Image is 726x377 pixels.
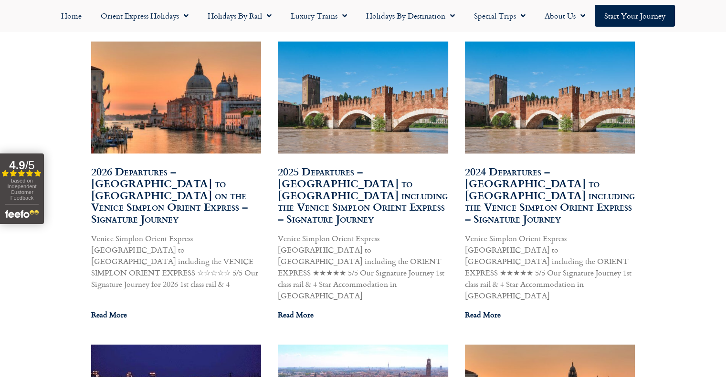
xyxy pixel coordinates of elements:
a: Read more about 2025 Departures – London to Verona including the Venice Simplon Orient Express – ... [278,309,314,320]
a: About Us [535,5,595,27]
p: Venice Simplon Orient Express [GEOGRAPHIC_DATA] to [GEOGRAPHIC_DATA] including the ORIENT EXPRESS... [465,233,635,301]
a: Special Trips [464,5,535,27]
p: Venice Simplon Orient Express [GEOGRAPHIC_DATA] to [GEOGRAPHIC_DATA] including the VENICE SIMPLON... [91,233,262,290]
a: 2025 Departures – [GEOGRAPHIC_DATA] to [GEOGRAPHIC_DATA] including the Venice Simplon Orient Expr... [278,163,448,226]
a: Orient Express Holidays [91,5,198,27]
a: Orient Express Special Venice compressed [91,41,262,153]
a: Holidays by Rail [198,5,281,27]
a: 2024 Departures – [GEOGRAPHIC_DATA] to [GEOGRAPHIC_DATA] including the Venice Simplon Orient Expr... [465,163,635,226]
img: Orient Express Special Venice compressed [61,41,290,154]
a: Start your Journey [595,5,675,27]
a: Luxury Trains [281,5,357,27]
a: Holidays by Destination [357,5,464,27]
a: Home [52,5,91,27]
a: Read more about 2026 Departures – London to Venice on the Venice Simplon Orient Express – Signatu... [91,309,127,320]
p: Venice Simplon Orient Express [GEOGRAPHIC_DATA] to [GEOGRAPHIC_DATA] including the ORIENT EXPRESS... [278,233,448,301]
a: 2026 Departures – [GEOGRAPHIC_DATA] to [GEOGRAPHIC_DATA] on the Venice Simplon Orient Express – S... [91,163,248,226]
nav: Menu [5,5,721,27]
a: Read more about 2024 Departures – London to Verona including the Venice Simplon Orient Express – ... [465,309,501,320]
